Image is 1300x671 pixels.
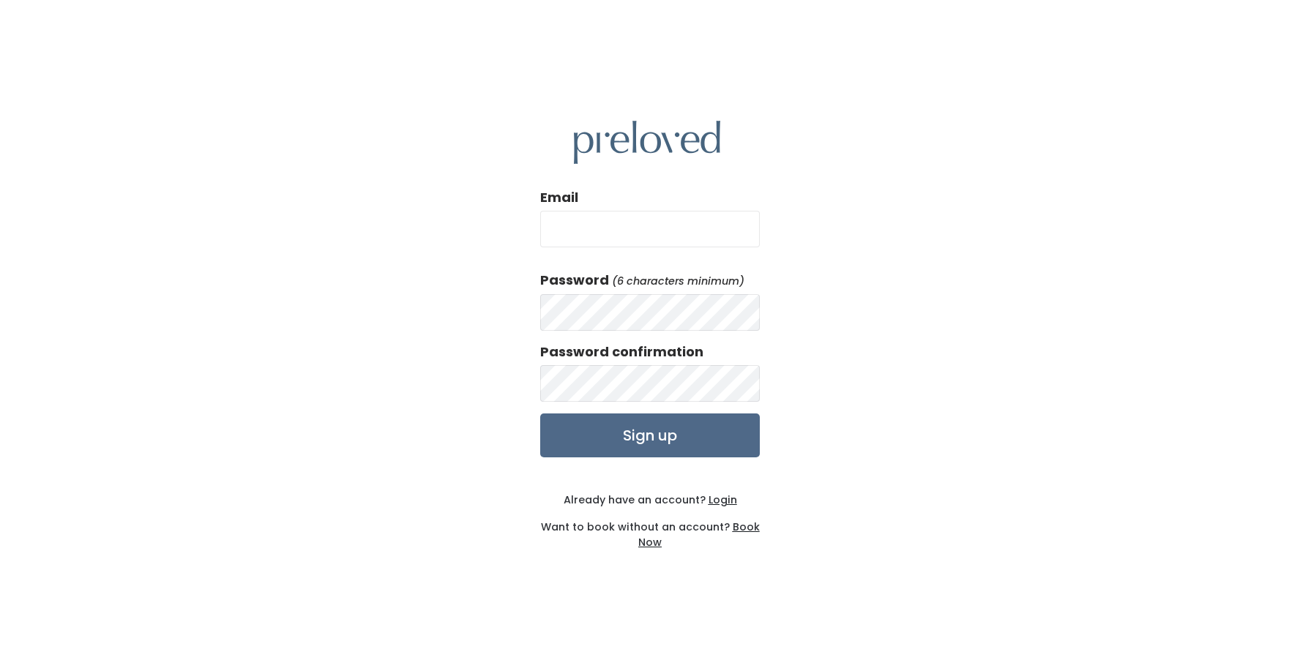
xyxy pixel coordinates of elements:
[706,492,737,507] a: Login
[638,520,760,550] a: Book Now
[540,492,760,508] div: Already have an account?
[540,342,703,361] label: Password confirmation
[540,188,578,207] label: Email
[574,121,720,164] img: preloved logo
[540,508,760,550] div: Want to book without an account?
[612,274,744,288] em: (6 characters minimum)
[540,271,609,290] label: Password
[709,492,737,507] u: Login
[540,413,760,457] input: Sign up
